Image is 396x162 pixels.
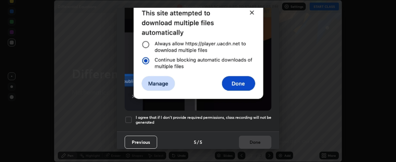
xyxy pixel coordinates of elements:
[200,139,202,145] h4: 5
[194,139,196,145] h4: 5
[136,115,271,125] h5: I agree that if I don't provide required permissions, class recording will not be generated
[197,139,199,145] h4: /
[125,136,157,149] button: Previous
